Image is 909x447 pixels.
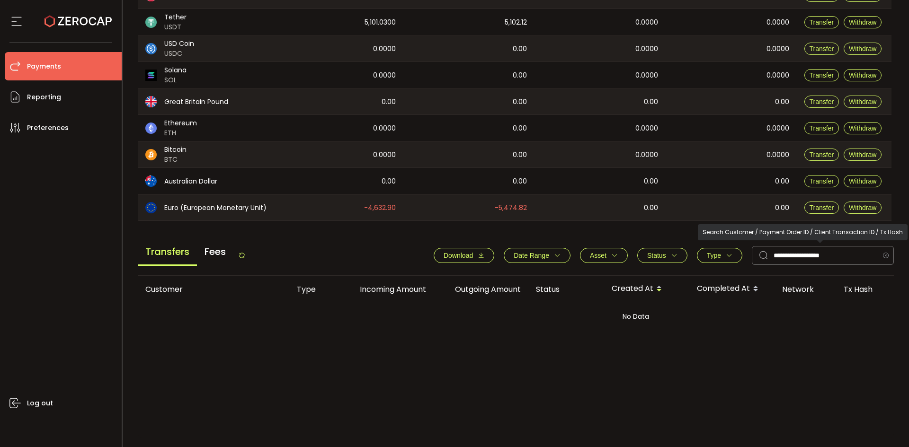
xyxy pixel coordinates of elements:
[635,70,658,81] span: 0.0000
[810,45,834,53] span: Transfer
[844,96,882,108] button: Withdraw
[766,123,789,134] span: 0.0000
[844,149,882,161] button: Withdraw
[339,284,434,295] div: Incoming Amount
[844,202,882,214] button: Withdraw
[145,202,157,213] img: eur_portfolio.svg
[145,123,157,134] img: eth_portfolio.svg
[849,71,876,79] span: Withdraw
[637,248,687,263] button: Status
[766,44,789,54] span: 0.0000
[504,248,570,263] button: Date Range
[164,49,194,59] span: USDC
[513,176,527,187] span: 0.00
[810,71,834,79] span: Transfer
[434,284,528,295] div: Outgoing Amount
[804,122,839,134] button: Transfer
[707,252,721,259] span: Type
[27,60,61,73] span: Payments
[513,70,527,81] span: 0.00
[635,44,658,54] span: 0.0000
[164,203,267,213] span: Euro (European Monetary Unit)
[145,149,157,160] img: btc_portfolio.svg
[164,12,187,22] span: Tether
[844,43,882,55] button: Withdraw
[635,17,658,28] span: 0.0000
[27,121,69,135] span: Preferences
[804,16,839,28] button: Transfer
[849,151,876,158] span: Withdraw
[513,96,527,107] span: 0.00
[164,128,197,138] span: ETH
[804,43,839,55] button: Transfer
[844,16,882,28] button: Withdraw
[644,96,658,107] span: 0.00
[382,96,396,107] span: 0.00
[434,248,494,263] button: Download
[644,202,658,213] span: 0.00
[810,124,834,132] span: Transfer
[804,175,839,187] button: Transfer
[849,18,876,26] span: Withdraw
[495,202,527,213] span: -5,474.82
[775,96,789,107] span: 0.00
[514,252,549,259] span: Date Range
[145,70,157,81] img: sol_portfolio.png
[197,239,233,264] span: Fees
[775,284,836,295] div: Network
[164,65,187,75] span: Solana
[164,22,187,32] span: USDT
[364,202,396,213] span: -4,632.90
[505,17,527,28] span: 5,102.12
[849,204,876,211] span: Withdraw
[164,39,194,49] span: USD Coin
[382,176,396,187] span: 0.00
[164,176,217,186] span: Australian Dollar
[766,70,789,81] span: 0.0000
[766,149,789,160] span: 0.0000
[849,45,876,53] span: Withdraw
[513,44,527,54] span: 0.00
[373,70,396,81] span: 0.0000
[849,124,876,132] span: Withdraw
[635,149,658,160] span: 0.0000
[289,284,339,295] div: Type
[604,281,689,297] div: Created At
[804,202,839,214] button: Transfer
[849,177,876,185] span: Withdraw
[145,96,157,107] img: gbp_portfolio.svg
[804,149,839,161] button: Transfer
[644,176,658,187] span: 0.00
[513,123,527,134] span: 0.00
[635,123,658,134] span: 0.0000
[590,252,606,259] span: Asset
[810,151,834,158] span: Transfer
[766,17,789,28] span: 0.0000
[580,248,628,263] button: Asset
[27,90,61,104] span: Reporting
[164,97,228,107] span: Great Britain Pound
[164,118,197,128] span: Ethereum
[164,155,187,165] span: BTC
[844,69,882,81] button: Withdraw
[810,98,834,105] span: Transfer
[844,175,882,187] button: Withdraw
[145,17,157,28] img: usdt_portfolio.svg
[810,204,834,211] span: Transfer
[373,44,396,54] span: 0.0000
[373,149,396,160] span: 0.0000
[775,202,789,213] span: 0.00
[145,43,157,54] img: usdc_portfolio.svg
[804,96,839,108] button: Transfer
[513,149,527,160] span: 0.00
[365,17,396,28] span: 5,101.0300
[528,284,604,295] div: Status
[844,122,882,134] button: Withdraw
[164,75,187,85] span: SOL
[698,224,908,240] div: Search Customer / Payment Order ID / Client Transaction ID / Tx Hash
[138,284,289,295] div: Customer
[862,402,909,447] iframe: Chat Widget
[164,145,187,155] span: Bitcoin
[27,396,53,410] span: Log out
